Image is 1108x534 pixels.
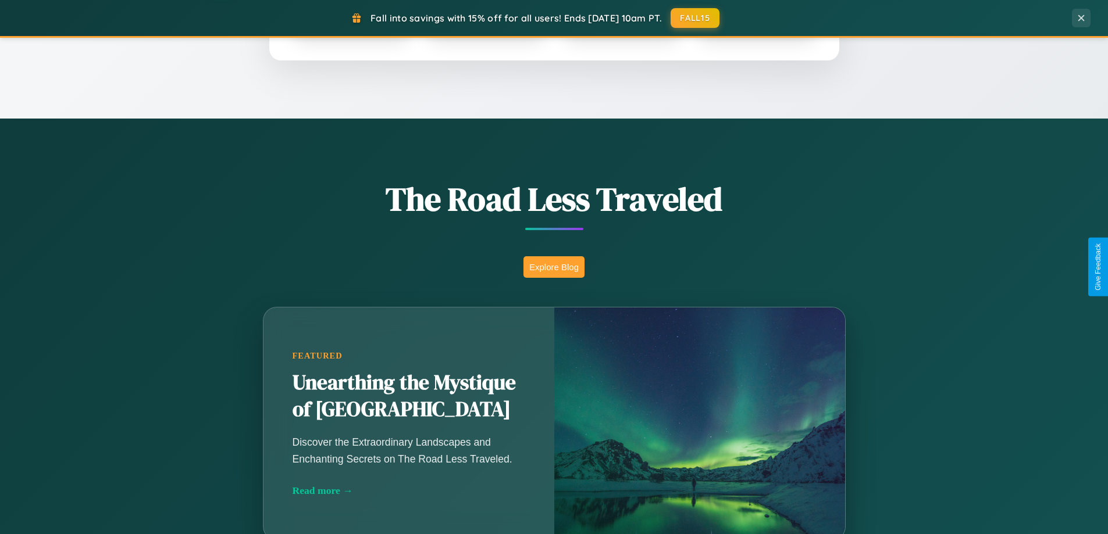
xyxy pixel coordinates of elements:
h1: The Road Less Traveled [205,177,903,221]
div: Give Feedback [1094,243,1102,291]
span: Fall into savings with 15% off for all users! Ends [DATE] 10am PT. [370,12,662,24]
button: FALL15 [671,8,719,28]
div: Featured [293,351,525,361]
p: Discover the Extraordinary Landscapes and Enchanting Secrets on The Road Less Traveled. [293,434,525,467]
button: Explore Blog [523,256,585,278]
div: Read more → [293,485,525,497]
h2: Unearthing the Mystique of [GEOGRAPHIC_DATA] [293,370,525,423]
